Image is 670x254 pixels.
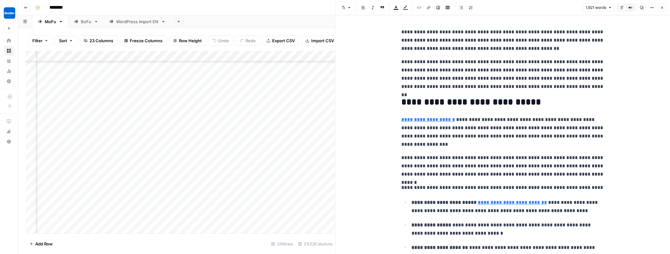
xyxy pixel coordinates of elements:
img: Docebo Logo [4,7,15,19]
span: Import CSV [311,37,334,44]
a: Your Data [4,56,14,66]
div: What's new? [4,127,14,136]
div: WordPress Import EN [116,18,159,25]
button: 23 Columns [80,36,117,46]
div: 21/23 Columns [296,239,335,249]
button: Help + Support [4,137,14,147]
span: 23 Columns [89,37,113,44]
span: 1,921 words [586,5,606,10]
button: What's new? [4,126,14,137]
a: BoFu [69,15,104,28]
a: Home [4,36,14,46]
a: Browse [4,46,14,56]
button: Export CSV [262,36,299,46]
button: Workspace: Docebo [4,5,14,21]
button: Import CSV [301,36,338,46]
div: 34 Rows [269,239,296,249]
span: Filter [32,37,43,44]
button: Freeze Columns [120,36,167,46]
span: Redo [246,37,256,44]
span: Undo [218,37,229,44]
a: Usage [4,66,14,76]
a: AirOps Academy [4,116,14,126]
span: Export CSV [272,37,295,44]
span: Sort [59,37,67,44]
a: MoFu [32,15,69,28]
span: Freeze Columns [130,37,162,44]
button: Redo [236,36,260,46]
span: Row Height [179,37,202,44]
button: 1,921 words [583,3,615,12]
button: Filter [28,36,52,46]
span: Add Row [35,241,53,247]
div: MoFu [45,18,56,25]
div: BoFu [81,18,91,25]
a: WordPress Import EN [104,15,171,28]
button: Row Height [169,36,206,46]
button: Undo [208,36,233,46]
a: Settings [4,76,14,86]
button: Sort [55,36,77,46]
button: Add Row [26,239,56,249]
